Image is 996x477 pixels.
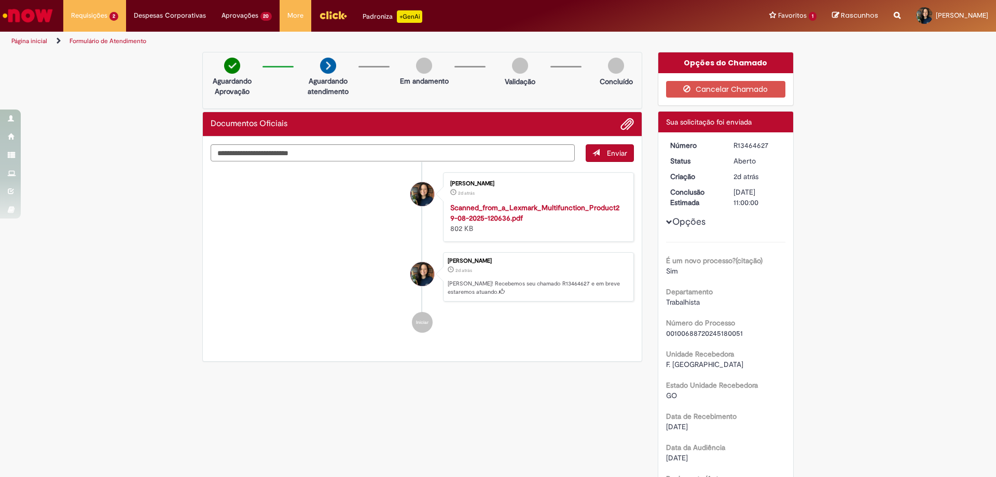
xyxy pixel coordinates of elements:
h2: Documentos Oficiais Histórico de tíquete [211,119,287,129]
p: Validação [505,76,535,87]
span: 00100688720245180051 [666,329,743,338]
div: R13464627 [734,140,782,151]
ul: Trilhas de página [8,32,656,51]
a: Scanned_from_a_Lexmark_Multifunction_Product29-08-2025-120636.pdf [450,203,619,223]
button: Adicionar anexos [620,117,634,131]
span: 2 [109,12,118,21]
img: img-circle-grey.png [608,58,624,74]
img: click_logo_yellow_360x200.png [319,7,347,23]
span: Trabalhista [666,297,700,307]
textarea: Digite sua mensagem aqui... [211,144,575,162]
div: [PERSON_NAME] [448,258,628,264]
dt: Criação [662,171,726,182]
span: 2d atrás [734,172,758,181]
time: 30/08/2025 08:52:24 [458,190,475,196]
div: 802 KB [450,202,623,234]
b: Data da Audiência [666,443,725,452]
div: Aberto [734,156,782,166]
dt: Número [662,140,726,151]
span: GO [666,391,677,400]
img: ServiceNow [1,5,54,26]
p: Aguardando Aprovação [207,76,257,97]
span: More [287,10,303,21]
time: 30/08/2025 08:52:58 [734,172,758,181]
span: [PERSON_NAME] [936,11,988,20]
time: 30/08/2025 08:52:58 [455,267,472,274]
span: 20 [260,12,272,21]
span: Rascunhos [841,10,878,20]
div: [PERSON_NAME] [450,181,623,187]
img: img-circle-grey.png [416,58,432,74]
div: [DATE] 11:00:00 [734,187,782,208]
button: Cancelar Chamado [666,81,786,98]
span: Enviar [607,148,627,158]
span: [DATE] [666,422,688,431]
span: F. [GEOGRAPHIC_DATA] [666,360,743,369]
div: Esther Vitoria Carvalho De Paula [410,262,434,286]
p: Em andamento [400,76,449,86]
a: Formulário de Atendimento [70,37,146,45]
p: [PERSON_NAME]! Recebemos seu chamado R13464627 e em breve estaremos atuando. [448,280,628,296]
b: É um novo processo?(citação) [666,256,763,265]
span: 2d atrás [458,190,475,196]
p: Concluído [600,76,633,87]
img: arrow-next.png [320,58,336,74]
span: Requisições [71,10,107,21]
div: Esther Vitoria Carvalho De Paula [410,182,434,206]
b: Unidade Recebedora [666,349,734,359]
p: Aguardando atendimento [303,76,353,97]
span: 2d atrás [455,267,472,274]
b: Número do Processo [666,318,735,328]
div: 30/08/2025 08:52:58 [734,171,782,182]
li: Esther Vitoria Carvalho De Paula [211,252,634,302]
span: Sim [666,266,678,276]
b: Data de Recebimento [666,412,737,421]
span: 1 [809,12,817,21]
span: Despesas Corporativas [134,10,206,21]
a: Página inicial [11,37,47,45]
button: Enviar [586,144,634,162]
b: Estado Unidade Recebedora [666,380,758,390]
div: Padroniza [363,10,422,23]
b: Departamento [666,287,713,296]
a: Rascunhos [832,11,878,21]
span: Favoritos [778,10,807,21]
ul: Histórico de tíquete [211,162,634,344]
span: Sua solicitação foi enviada [666,117,752,127]
div: Opções do Chamado [658,52,794,73]
img: img-circle-grey.png [512,58,528,74]
span: [DATE] [666,453,688,462]
p: +GenAi [397,10,422,23]
dt: Status [662,156,726,166]
dt: Conclusão Estimada [662,187,726,208]
span: Aprovações [222,10,258,21]
img: check-circle-green.png [224,58,240,74]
